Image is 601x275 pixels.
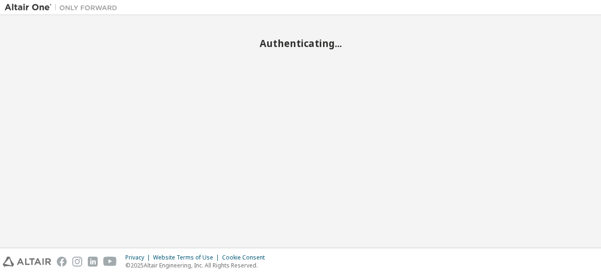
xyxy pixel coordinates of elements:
[103,257,117,267] img: youtube.svg
[72,257,82,267] img: instagram.svg
[57,257,67,267] img: facebook.svg
[125,261,270,269] p: © 2025 Altair Engineering, Inc. All Rights Reserved.
[153,254,222,261] div: Website Terms of Use
[3,257,51,267] img: altair_logo.svg
[5,3,122,12] img: Altair One
[125,254,153,261] div: Privacy
[88,257,98,267] img: linkedin.svg
[222,254,270,261] div: Cookie Consent
[5,37,596,49] h2: Authenticating...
